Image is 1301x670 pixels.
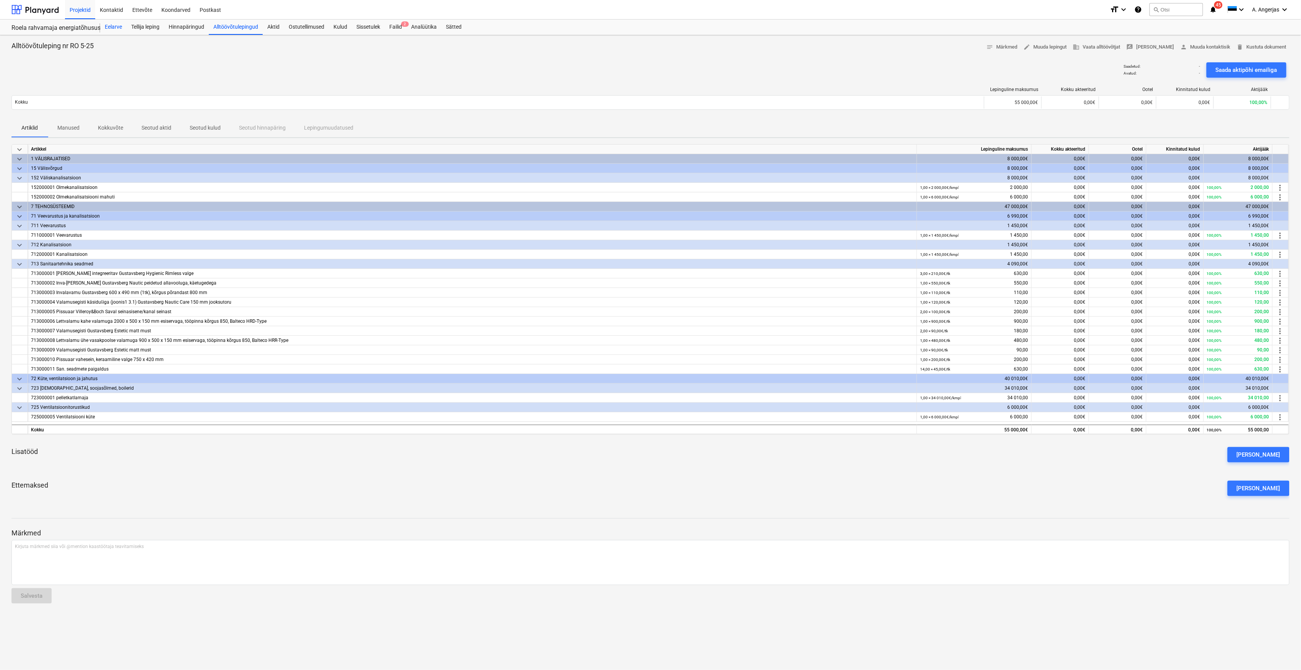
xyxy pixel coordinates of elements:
span: 0,00€ [1132,357,1143,362]
div: 2 000,00 [920,183,1028,192]
small: 1,00 × 2 000,00€ / kmpl [920,185,959,190]
div: 713000002 Inva-[PERSON_NAME] Gustavsberg Nautic peidetud allavooluga, käetugedega [31,278,914,288]
div: 0,00€ [1147,221,1204,231]
span: 2 [401,21,409,27]
span: 0,00€ [1132,194,1143,200]
small: 100,00% [1207,252,1222,257]
span: 0,00€ [1189,185,1200,190]
div: 550,00 [1207,278,1269,288]
div: 200,00 [1207,355,1269,364]
span: 0,00€ [1132,328,1143,333]
span: 0,00€ [1189,252,1200,257]
div: 0,00€ [1147,164,1204,173]
div: 0,00€ [1089,202,1147,211]
i: keyboard_arrow_down [1119,5,1128,14]
small: 100,00% [1207,319,1222,324]
span: more_vert [1276,307,1285,317]
span: delete [1237,44,1244,50]
div: 152000001 Olmekanalisatsioon [31,183,914,192]
span: A. Angerjas [1252,7,1280,13]
small: 100,00% [1207,281,1222,285]
div: 713000010 Pissuaar vahesein, keraamiline valge 750 x 420 mm [31,355,914,364]
span: 0,00€ [1074,319,1086,324]
div: Failid [385,20,407,35]
span: keyboard_arrow_down [15,403,24,412]
div: Tellija leping [127,20,164,35]
div: 6 000,00€ [1204,403,1273,412]
div: 713000001 [PERSON_NAME] integreeritav Gustavsberg Hygienic Rimless valge [31,269,914,278]
span: more_vert [1276,317,1285,326]
span: more_vert [1276,269,1285,278]
div: 0,00€ [1032,154,1089,164]
span: 0,00€ [1199,100,1210,105]
span: 0,00€ [1189,328,1200,333]
span: 0,00€ [1074,233,1086,238]
small: 1,00 × 1 450,00€ / kmpl [920,233,959,237]
span: keyboard_arrow_down [15,164,24,173]
div: 55 000,00€ [984,96,1041,109]
div: 0,00€ [1032,164,1089,173]
div: 713000008 Lettvalamu ühe vasakpoolse valamuga 900 x 500 x 150 mm esiservaga, tööpinna kõrgus 850,... [31,336,914,345]
div: 8 000,00€ [1204,164,1273,173]
i: format_size [1110,5,1119,14]
div: 712000001 Kanalisatsioon [31,250,914,259]
small: 100,00% [1207,348,1222,352]
span: 0,00€ [1132,252,1143,257]
div: 90,00 [1207,345,1269,355]
span: 100,00% [1250,100,1268,105]
div: 0,00€ [1147,384,1204,393]
div: 0,00€ [1147,173,1204,183]
span: 0,00€ [1132,309,1143,314]
span: 0,00€ [1132,271,1143,276]
span: more_vert [1276,250,1285,259]
div: 1 450,00 [920,231,1028,240]
div: Kokku akteeritud [1032,145,1089,154]
div: 0,00€ [1147,240,1204,250]
span: 0,00€ [1189,194,1200,200]
small: 100,00% [1207,300,1222,304]
span: more_vert [1276,279,1285,288]
span: 0,00€ [1074,328,1086,333]
div: 0,00€ [1032,259,1089,269]
span: 0,00€ [1189,271,1200,276]
span: keyboard_arrow_down [15,212,24,221]
span: keyboard_arrow_down [15,374,24,384]
small: 1,00 × 200,00€ / tk [920,358,950,362]
div: 1 450,00 [1207,231,1269,240]
small: 2,00 × 100,00€ / tk [920,310,950,314]
span: 0,00€ [1074,347,1086,353]
span: more_vert [1276,394,1285,403]
div: 55 000,00€ [917,424,1032,434]
div: 1 450,00€ [1204,240,1273,250]
div: 0,00€ [1147,259,1204,269]
div: 34 010,00€ [917,384,1032,393]
div: 40 010,00€ [1204,374,1273,384]
span: Muuda lepingut [1024,43,1067,52]
span: 0,00€ [1074,357,1086,362]
span: 0,00€ [1074,271,1086,276]
small: 1,00 × 6 000,00€ / kmpl [920,195,959,199]
a: Kulud [329,20,352,35]
div: 6 990,00€ [917,211,1032,221]
small: 100,00% [1207,233,1222,237]
div: 8 000,00€ [1204,154,1273,164]
p: Alltöövõtuleping nr RO 5-25 [11,41,94,50]
a: Sissetulek [352,20,385,35]
div: 630,00 [1207,269,1269,278]
span: 0,00€ [1074,309,1086,314]
span: keyboard_arrow_down [15,260,24,269]
div: 713000006 Lettvalamu kahe valamuga 2000 x 500 x 150 mm esiservaga, tööpinna kõrgus 850, Balteco H... [31,317,914,326]
i: keyboard_arrow_down [1237,5,1246,14]
span: keyboard_arrow_down [15,241,24,250]
span: 0,00€ [1142,100,1153,105]
span: search [1153,7,1159,13]
a: Ostutellimused [284,20,329,35]
div: 713000009 Valamusegisti Gustavsberg Estetic matt must [31,345,914,355]
div: 0,00€ [1089,403,1147,412]
span: more_vert [1276,327,1285,336]
a: Alltöövõtulepingud [209,20,263,35]
span: more_vert [1276,183,1285,192]
div: 900,00 [1207,317,1269,326]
